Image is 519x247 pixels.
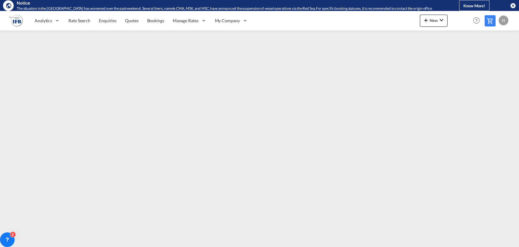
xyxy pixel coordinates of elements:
[420,15,448,27] button: icon-plus 400-fgNewicon-chevron-down
[30,11,64,30] div: Analytics
[17,6,439,11] div: The situation in the Red Sea has worsened over the past weekend. Several liners, namely CMA, MSK,...
[510,2,516,9] button: icon-close-circle
[5,2,12,9] md-icon: icon-earth
[471,15,485,26] div: Help
[422,16,430,24] md-icon: icon-plus 400-fg
[121,11,143,30] a: Quotes
[99,18,116,23] span: Enquiries
[499,16,508,25] div: H
[68,18,90,23] span: Rate Search
[173,18,199,24] span: Manage Rates
[168,11,211,30] div: Manage Rates
[64,11,95,30] a: Rate Search
[438,16,445,24] md-icon: icon-chevron-down
[422,18,445,23] span: New
[143,11,168,30] a: Bookings
[211,11,252,30] div: My Company
[215,18,240,24] span: My Company
[95,11,121,30] a: Enquiries
[125,18,138,23] span: Quotes
[147,18,164,23] span: Bookings
[463,3,485,8] span: Know More!
[35,18,52,24] span: Analytics
[9,14,23,27] img: b628ab10256c11eeb52753acbc15d091.png
[471,15,482,26] span: Help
